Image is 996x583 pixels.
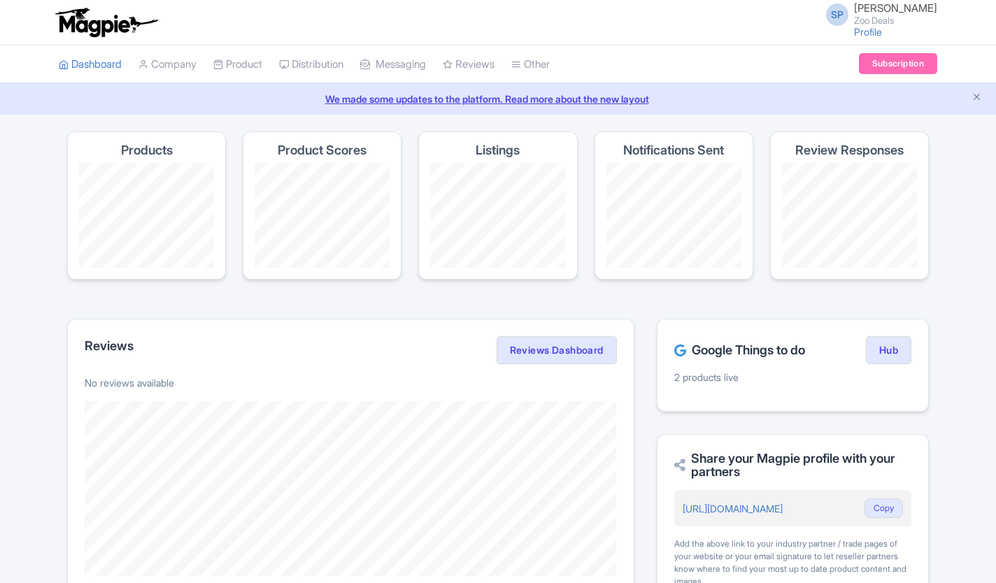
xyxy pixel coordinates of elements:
a: Messaging [360,45,426,84]
a: We made some updates to the platform. Read more about the new layout [8,92,988,106]
a: Subscription [859,53,937,74]
a: Hub [866,336,911,364]
a: Other [511,45,550,84]
h2: Share your Magpie profile with your partners [674,452,911,480]
small: Zoo Deals [854,16,937,25]
span: [PERSON_NAME] [854,1,937,15]
a: Product [213,45,262,84]
h2: Google Things to do [674,343,805,357]
a: Reviews Dashboard [497,336,617,364]
a: Profile [854,26,882,38]
a: [URL][DOMAIN_NAME] [683,503,783,514]
a: Company [138,45,197,84]
a: Dashboard [59,45,122,84]
button: Copy [865,498,903,518]
h4: Notifications Sent [623,143,724,157]
button: Close announcement [972,90,982,106]
a: SP [PERSON_NAME] Zoo Deals [818,3,937,25]
span: SP [826,3,848,26]
h4: Product Scores [278,143,367,157]
h4: Review Responses [795,143,904,157]
p: 2 products live [674,370,911,384]
a: Distribution [279,45,343,84]
h2: Reviews [85,339,134,353]
p: No reviews available [85,375,617,390]
img: logo-ab69f6fb50320c5b225c76a69d11143b.png [52,7,160,38]
a: Reviews [443,45,495,84]
h4: Products [121,143,173,157]
h4: Listings [476,143,520,157]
